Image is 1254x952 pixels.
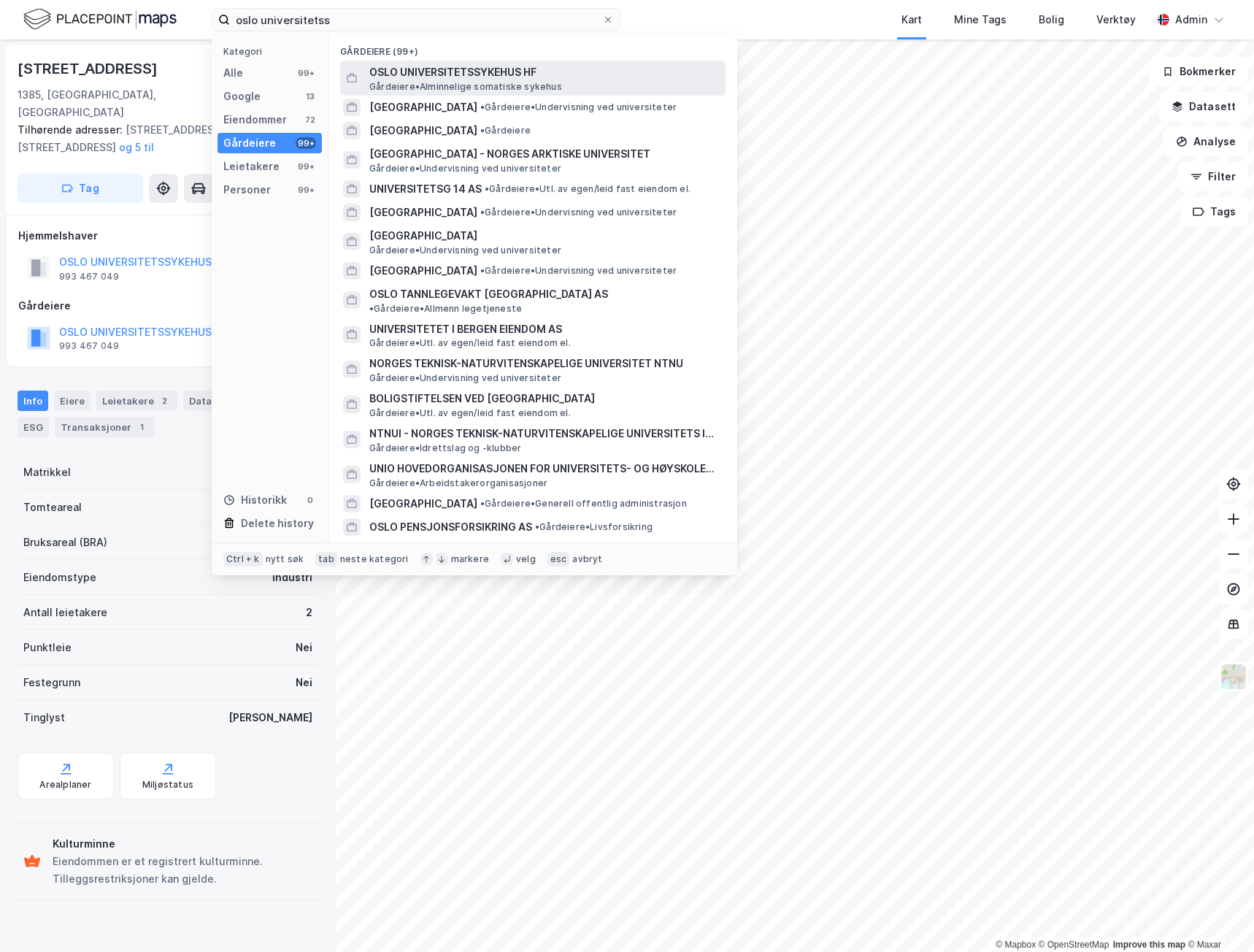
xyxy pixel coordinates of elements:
span: UNIO HOVEDORGANISASJONEN FOR UNIVERSITETS- OG HØYSKOLEUTDANNA [369,460,720,477]
span: Gårdeiere • Allmenn legetjeneste [369,303,522,315]
span: Gårdeiere • Livsforsikring [535,521,653,533]
div: neste kategori [340,553,409,565]
span: Gårdeiere • Undervisning ved universiteter [369,245,561,256]
div: Punktleie [23,639,72,656]
div: Admin [1175,11,1207,28]
div: Industri [272,569,312,586]
div: Miljøstatus [142,779,193,791]
div: 1 [134,420,149,434]
span: • [480,125,485,136]
div: Eiere [54,391,91,411]
div: Tinglyst [23,709,65,726]
div: Datasett [183,391,255,411]
span: Gårdeiere • Utl. av egen/leid fast eiendom el. [485,183,691,195]
div: Kontrollprogram for chat [1181,882,1254,952]
div: 1385, [GEOGRAPHIC_DATA], [GEOGRAPHIC_DATA] [18,86,250,121]
input: Søk på adresse, matrikkel, gårdeiere, leietakere eller personer [230,9,602,31]
div: 99+ [296,184,316,196]
div: [STREET_ADDRESS] [18,57,161,80]
div: Kulturminne [53,835,312,853]
span: • [480,265,485,276]
div: Alle [223,64,243,82]
div: Arealplaner [39,779,91,791]
div: Antall leietakere [23,604,107,621]
div: Tomteareal [23,499,82,516]
div: Gårdeiere (99+) [328,34,737,61]
button: Bokmerker [1150,57,1248,86]
span: Gårdeiere • Utl. av egen/leid fast eiendom el. [369,407,571,419]
span: [GEOGRAPHIC_DATA] [369,495,477,513]
a: Mapbox [996,940,1036,950]
img: Z [1220,663,1247,691]
span: Gårdeiere • Generell offentlig administrasjon [480,498,687,510]
button: Datasett [1159,92,1248,121]
div: 99+ [296,161,316,172]
div: Delete history [241,515,314,532]
span: NORGES TEKNISK-NATURVITENSKAPELIGE UNIVERSITET NTNU [369,355,720,372]
span: OSLO EIENDOMSSENTER AS [369,542,720,559]
span: BOLIGSTIFTELSEN VED [GEOGRAPHIC_DATA] [369,390,720,407]
span: Gårdeiere • Undervisning ved universiteter [369,163,561,174]
div: Ctrl + k [223,552,263,567]
span: Gårdeiere • Idrettslag og -klubber [369,442,521,454]
span: [GEOGRAPHIC_DATA] [369,122,477,139]
button: Tags [1180,197,1248,226]
div: Hjemmelshaver [18,227,318,245]
span: [GEOGRAPHIC_DATA] [369,227,720,245]
span: OSLO UNIVERSITETSSYKEHUS HF [369,64,720,81]
div: Eiendomstype [23,569,96,586]
div: 2 [157,394,172,408]
span: NTNUI - NORGES TEKNISK-NATURVITENSKAPELIGE UNIVERSITETS IDRETTSFORENING [369,425,720,442]
div: Nei [296,674,312,691]
span: • [535,521,539,532]
div: Google [223,88,261,105]
div: markere [451,553,489,565]
span: • [480,207,485,218]
div: Festegrunn [23,674,80,691]
button: Tag [18,174,143,203]
div: Matrikkel [23,464,71,481]
div: 13 [304,91,316,102]
div: 99+ [296,137,316,149]
span: Gårdeiere [480,125,531,137]
div: Personer [223,181,271,199]
span: Gårdeiere • Alminnelige somatiske sykehus [369,81,562,93]
span: [GEOGRAPHIC_DATA] - NORGES ARKTISKE UNIVERSITET [369,145,720,163]
div: Leietakere [96,391,177,411]
div: 99+ [296,67,316,79]
div: Nei [296,639,312,656]
div: Kategori [223,46,322,57]
span: [GEOGRAPHIC_DATA] [369,99,477,116]
div: Bolig [1039,11,1064,28]
div: [STREET_ADDRESS], [STREET_ADDRESS] [18,121,307,156]
div: 2 [306,604,312,621]
span: Gårdeiere • Utl. av egen/leid fast eiendom el. [369,337,571,349]
div: Eiendommen er et registrert kulturminne. Tilleggsrestriksjoner kan gjelde. [53,853,312,888]
div: esc [547,552,570,567]
div: Kart [901,11,922,28]
span: Gårdeiere • Arbeidstakerorganisasjoner [369,477,547,489]
div: velg [516,553,536,565]
span: OSLO TANNLEGEVAKT [GEOGRAPHIC_DATA] AS [369,285,608,303]
div: [PERSON_NAME] [228,709,312,726]
a: Improve this map [1113,940,1185,950]
div: nytt søk [266,553,304,565]
span: Gårdeiere • Undervisning ved universiteter [480,207,677,218]
img: logo.f888ab2527a4732fd821a326f86c7f29.svg [23,7,177,32]
span: • [480,101,485,112]
span: [GEOGRAPHIC_DATA] [369,262,477,280]
div: 993 467 049 [59,271,119,283]
div: 993 467 049 [59,340,119,352]
span: Gårdeiere • Undervisning ved universiteter [480,101,677,113]
span: OSLO PENSJONSFORSIKRING AS [369,518,532,536]
span: • [369,303,374,314]
div: Info [18,391,48,411]
div: Gårdeiere [223,134,276,152]
div: Bruksareal (BRA) [23,534,107,551]
button: Filter [1178,162,1248,191]
span: • [485,183,489,194]
span: Gårdeiere • Undervisning ved universiteter [369,372,561,384]
span: • [480,498,485,509]
div: 0 [304,494,316,506]
span: UNIVERSITETSG 14 AS [369,180,482,198]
